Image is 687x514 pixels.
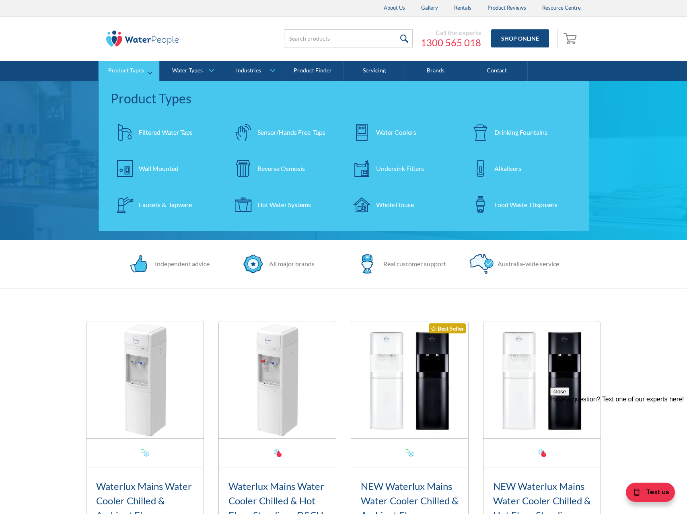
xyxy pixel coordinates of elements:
div: Wall Mounted [139,164,179,173]
div: Faucets & Tapware [139,200,192,210]
a: Water Coolers [348,118,459,146]
div: Product Types [111,89,577,108]
a: Water Types [160,61,220,81]
div: Undersink Filters [376,164,424,173]
a: Product Finder [282,61,343,81]
a: Faucets & Tapware [111,191,221,219]
div: Best Seller [429,323,466,333]
a: Sensor/Hands Free Taps [229,118,340,146]
img: Waterlux Mains Water Cooler Chilled & Ambient Floor Standing - D5C [86,321,204,438]
a: Undersink Filters [348,154,459,183]
div: Real customer support [379,259,446,269]
div: Independent advice [151,259,210,269]
img: Waterlux Mains Water Cooler Chilled & Hot Floor Standing - D5CH [219,321,336,438]
nav: Product Types [99,81,589,231]
img: The Water People [106,31,179,47]
a: Alkalisers [466,154,577,183]
a: 1300 565 018 [421,37,481,49]
img: NEW Waterlux Mains Water Cooler Chilled & Ambient Floor Standing - D25 Series [351,321,468,438]
input: Search products [284,29,413,47]
iframe: podium webchat widget prompt [550,387,687,484]
a: Whole House [348,191,459,219]
div: Hot Water Systems [257,200,311,210]
div: Reverse Osmosis [257,164,305,173]
div: Product Types [108,67,144,74]
a: Servicing [344,61,405,81]
div: Water Coolers [376,127,416,137]
div: Australia-wide service [494,259,559,269]
a: Industries [221,61,282,81]
a: Filtered Water Taps [111,118,221,146]
a: Product Types [99,61,159,81]
div: Alkalisers [494,164,521,173]
div: Food Waste Disposers [494,200,557,210]
a: Drinking Fountains [466,118,577,146]
a: Shop Online [491,29,549,47]
img: NEW Waterlux Mains Water Cooler Chilled & Hot Floor Standing - D25 Series [483,321,601,438]
div: All major brands [265,259,315,269]
div: Water Types [172,67,203,74]
div: Sensor/Hands Free Taps [257,127,325,137]
a: Food Waste Disposers [466,191,577,219]
a: Open empty cart [562,29,581,48]
a: Brands [405,61,466,81]
a: Wall Mounted [111,154,221,183]
div: Call the experts [421,29,481,37]
div: Drinking Fountains [494,127,547,137]
div: Industries [236,67,261,74]
div: Filtered Water Taps [139,127,193,137]
a: Hot Water Systems [229,191,340,219]
div: Whole House [376,200,414,210]
a: Contact [466,61,527,81]
img: shopping cart [564,32,579,45]
a: Reverse Osmosis [229,154,340,183]
iframe: podium webchat widget bubble [607,474,687,514]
